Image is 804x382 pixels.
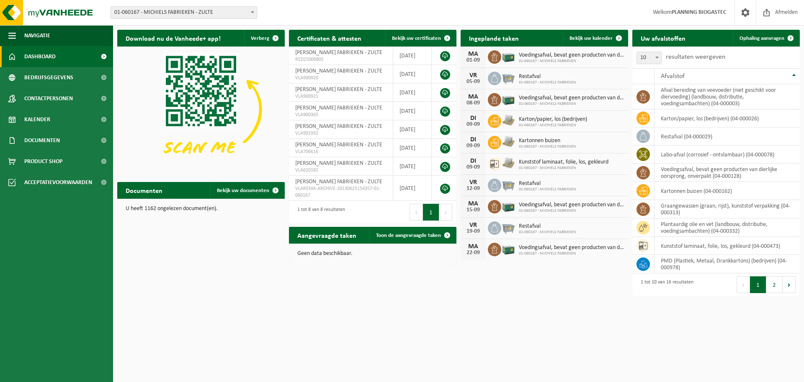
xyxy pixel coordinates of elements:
td: voedingsafval, bevat geen producten van dierlijke oorsprong, onverpakt (04-000128) [655,164,800,182]
td: graangewassen (graan, rijst), kunststof verpakking (04-000313) [655,200,800,218]
img: PB-LB-0680-HPE-GN-01 [501,242,515,256]
td: [DATE] [393,102,432,120]
span: VLA901932 [295,130,387,137]
img: PB-LB-0680-HPE-GN-01 [501,199,515,213]
span: 01-060167 - MICHIELS FABRIEKEN [519,80,576,85]
span: Documenten [24,130,60,151]
span: 01-060167 - MICHIELS FABRIEKEN [519,208,624,213]
h2: Aangevraagde taken [289,227,365,243]
span: 01-060167 - MICHIELS FABRIEKEN [519,166,608,171]
span: Karton/papier, los (bedrijven) [519,116,587,123]
a: Toon de aangevraagde taken [369,227,456,244]
span: Verberg [251,36,269,41]
span: Ophaling aanvragen [740,36,784,41]
span: Navigatie [24,25,50,46]
span: VLA900921 [295,93,387,100]
td: afval bereiding van veevoeder (niet geschikt voor diervoeding) (landbouw, distributie, voedingsam... [655,84,800,109]
span: Kalender [24,109,50,130]
span: 10 [636,52,662,64]
td: labo-afval (corrosief - ontvlambaar) (04-000078) [655,146,800,164]
button: Previous [410,204,423,221]
span: VLA610182 [295,167,387,174]
span: VLAREMA-ARCHIVE-20130625154357-01-060167 [295,185,387,199]
img: PB-LB-0680-HPE-GN-01 [501,92,515,106]
span: [PERSON_NAME] FABRIEKEN - ZULTE [295,49,382,56]
td: kunststof laminaat, folie, los, gekleurd (04-000473) [655,237,800,255]
div: VR [465,179,482,186]
div: 15-09 [465,207,482,213]
span: [PERSON_NAME] FABRIEKEN - ZULTE [295,68,382,74]
span: [PERSON_NAME] FABRIEKEN - ZULTE [295,142,382,148]
a: Bekijk uw documenten [210,182,284,199]
img: Download de VHEPlus App [117,47,285,172]
span: RED25000805 [295,56,387,63]
div: DI [465,158,482,164]
span: 01-060167 - MICHIELS FABRIEKEN [519,251,624,256]
div: 09-09 [465,164,482,170]
h2: Documenten [117,182,171,198]
span: Kartonnen buizen [519,138,576,144]
span: VLA706616 [295,148,387,155]
div: MA [465,200,482,207]
div: MA [465,94,482,100]
span: Restafval [519,180,576,187]
img: LP-PA-00000-WDN-11 [501,135,515,149]
span: Restafval [519,223,576,230]
td: kartonnen buizen (04-000162) [655,182,800,200]
div: 12-09 [465,186,482,192]
td: plantaardig olie en vet (landbouw, distributie, voedingsambachten) (04-000332) [655,218,800,237]
button: Next [439,204,452,221]
h2: Certificaten & attesten [289,30,370,46]
span: Bedrijfsgegevens [24,67,73,88]
td: [DATE] [393,83,432,102]
span: Dashboard [24,46,56,67]
label: resultaten weergeven [666,54,725,60]
td: [DATE] [393,139,432,157]
div: 05-09 [465,79,482,85]
img: LP-PA-00000-WDN-11 [501,113,515,127]
div: 1 tot 10 van 16 resultaten [636,275,693,294]
span: 01-060167 - MICHIELS FABRIEKEN [519,230,576,235]
a: Ophaling aanvragen [733,30,799,47]
h2: Download nu de Vanheede+ app! [117,30,229,46]
span: Contactpersonen [24,88,73,109]
span: 01-060167 - MICHIELS FABRIEKEN [519,101,624,107]
span: Toon de aangevraagde taken [376,233,441,238]
a: Bekijk uw certificaten [385,30,456,47]
div: MA [465,243,482,250]
h2: Uw afvalstoffen [632,30,694,46]
div: DI [465,115,482,122]
span: Voedingsafval, bevat geen producten van dierlijke oorsprong, onverpakt [519,244,624,251]
td: [DATE] [393,157,432,176]
td: [DATE] [393,120,432,139]
span: Kunststof laminaat, folie, los, gekleurd [519,159,608,166]
div: DI [465,136,482,143]
div: 01-09 [465,57,482,63]
div: VR [465,222,482,229]
span: VLA900365 [295,112,387,118]
span: Restafval [519,73,576,80]
div: 22-09 [465,250,482,256]
span: Voedingsafval, bevat geen producten van dierlijke oorsprong, onverpakt [519,95,624,101]
div: 09-09 [465,143,482,149]
button: 1 [423,204,439,221]
span: 01-060167 - MICHIELS FABRIEKEN [519,123,587,128]
div: MA [465,51,482,57]
td: [DATE] [393,176,432,201]
span: Afvalstof [661,73,685,80]
img: WB-2500-GAL-GY-01 [501,70,515,85]
span: [PERSON_NAME] FABRIEKEN - ZULTE [295,123,382,130]
span: [PERSON_NAME] FABRIEKEN - ZULTE [295,160,382,166]
p: Geen data beschikbaar. [297,251,448,257]
button: Previous [737,276,750,293]
p: U heeft 1162 ongelezen document(en). [126,206,276,212]
div: 08-09 [465,100,482,106]
span: [PERSON_NAME] FABRIEKEN - ZULTE [295,105,382,111]
span: VLA900920 [295,75,387,81]
span: Bekijk uw documenten [217,188,269,193]
span: Product Shop [24,151,62,172]
td: [DATE] [393,65,432,83]
td: restafval (04-000029) [655,127,800,146]
div: 09-09 [465,122,482,127]
img: PB-LB-0680-HPE-GN-01 [501,49,515,63]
